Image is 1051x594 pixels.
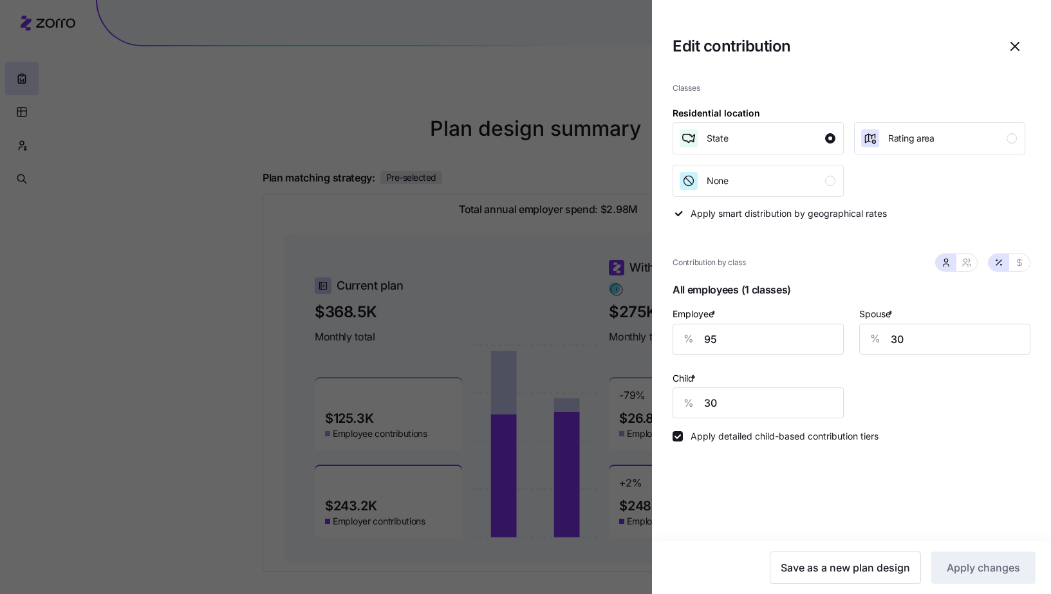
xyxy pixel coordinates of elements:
span: Apply changes [947,560,1020,575]
span: Save as a new plan design [781,560,910,575]
button: Save as a new plan design [770,552,921,584]
div: Residential location [673,106,760,120]
span: None [707,174,729,187]
label: Employee [673,307,718,321]
span: Rating area [888,132,935,145]
label: Child [673,371,698,385]
div: % [673,388,704,418]
label: Apply detailed child-based contribution tiers [683,431,879,441]
button: Apply changes [931,552,1036,584]
h1: Edit contribution [673,36,994,56]
span: State [707,132,729,145]
div: % [673,324,704,354]
span: Classes [673,82,1030,95]
span: Contribution by class [673,257,746,269]
div: % [860,324,891,354]
span: All employees (1 classes) [673,279,1030,306]
label: Spouse [859,307,895,321]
